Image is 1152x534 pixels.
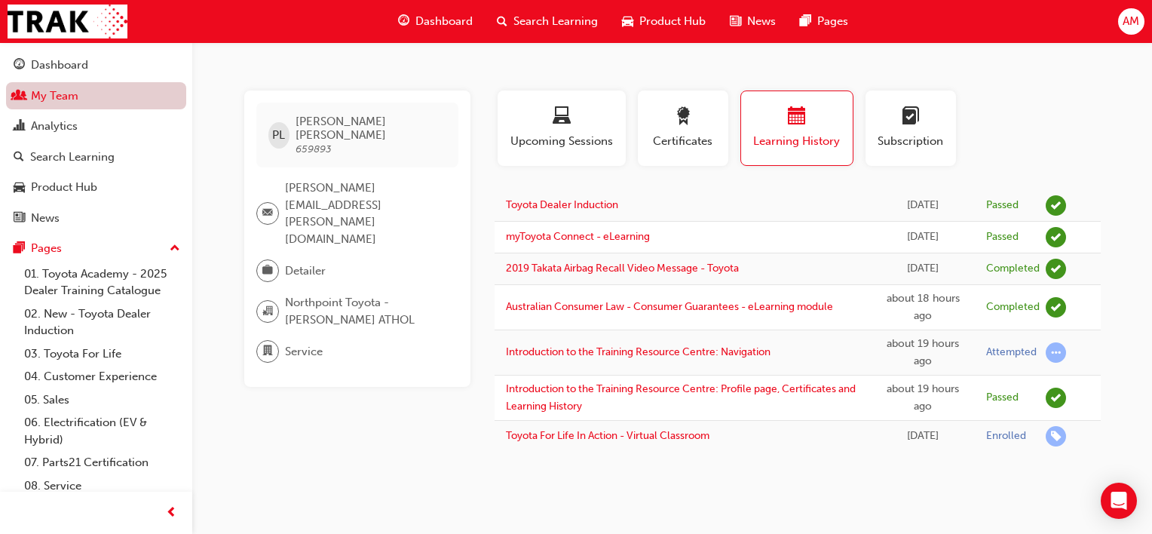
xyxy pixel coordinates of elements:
[285,180,446,247] span: [PERSON_NAME][EMAIL_ADDRESS][PERSON_NAME][DOMAIN_NAME]
[800,12,811,31] span: pages-icon
[18,302,186,342] a: 02. New - Toyota Dealer Induction
[18,365,186,388] a: 04. Customer Experience
[902,107,920,127] span: learningplan-icon
[1046,195,1066,216] span: learningRecordVerb_PASS-icon
[509,133,614,150] span: Upcoming Sessions
[14,212,25,226] span: news-icon
[882,428,964,445] div: Wed Aug 13 2025 14:39:41 GMT+0930 (Australian Central Standard Time)
[513,13,598,30] span: Search Learning
[6,48,186,235] button: DashboardMy TeamAnalyticsSearch LearningProduct HubNews
[18,388,186,412] a: 05. Sales
[506,345,771,358] a: Introduction to the Training Resource Centre: Navigation
[506,230,650,243] a: myToyota Connect - eLearning
[638,91,728,166] button: Certificates
[882,381,964,415] div: Mon Aug 18 2025 23:02:06 GMT+0930 (Australian Central Standard Time)
[1046,426,1066,447] span: learningRecordVerb_ENROLL-icon
[398,12,409,31] span: guage-icon
[18,411,186,451] a: 06. Electrification (EV & Hybrid)
[31,240,62,257] div: Pages
[740,91,853,166] button: Learning History
[1046,342,1066,363] span: learningRecordVerb_ATTEMPT-icon
[1123,13,1139,30] span: AM
[986,429,1026,443] div: Enrolled
[747,13,776,30] span: News
[285,262,326,280] span: Detailer
[14,181,25,195] span: car-icon
[386,6,485,37] a: guage-iconDashboard
[285,343,323,361] span: Service
[6,235,186,262] button: Pages
[18,262,186,302] a: 01. Toyota Academy - 2025 Dealer Training Catalogue
[882,336,964,370] div: Mon Aug 18 2025 23:07:17 GMT+0930 (Australian Central Standard Time)
[31,210,60,227] div: News
[986,262,1040,276] div: Completed
[14,151,24,164] span: search-icon
[649,133,717,150] span: Certificates
[14,120,25,133] span: chart-icon
[166,504,177,523] span: prev-icon
[497,12,507,31] span: search-icon
[296,143,332,155] span: 659893
[31,118,78,135] div: Analytics
[8,5,127,38] img: Trak
[506,262,739,275] a: 2019 Takata Airbag Recall Video Message - Toyota
[674,107,692,127] span: award-icon
[1046,297,1066,318] span: learningRecordVerb_COMPLETE-icon
[882,197,964,214] div: Tue Aug 19 2025 16:21:54 GMT+0930 (Australian Central Standard Time)
[272,127,285,144] span: PL
[262,302,273,321] span: organisation-icon
[752,133,841,150] span: Learning History
[506,198,618,211] a: Toyota Dealer Induction
[1046,388,1066,408] span: learningRecordVerb_PASS-icon
[170,239,180,259] span: up-icon
[788,6,860,37] a: pages-iconPages
[788,107,806,127] span: calendar-icon
[31,179,97,196] div: Product Hub
[817,13,848,30] span: Pages
[262,261,273,281] span: briefcase-icon
[6,204,186,232] a: News
[6,51,186,79] a: Dashboard
[14,242,25,256] span: pages-icon
[285,294,446,328] span: Northpoint Toyota - [PERSON_NAME] ATHOL
[6,82,186,110] a: My Team
[882,290,964,324] div: Mon Aug 18 2025 23:30:42 GMT+0930 (Australian Central Standard Time)
[1118,8,1144,35] button: AM
[986,300,1040,315] div: Completed
[639,13,706,30] span: Product Hub
[610,6,718,37] a: car-iconProduct Hub
[6,173,186,201] a: Product Hub
[882,229,964,246] div: Tue Aug 19 2025 14:40:51 GMT+0930 (Australian Central Standard Time)
[1046,259,1066,279] span: learningRecordVerb_COMPLETE-icon
[718,6,788,37] a: news-iconNews
[986,198,1019,213] div: Passed
[6,143,186,171] a: Search Learning
[262,204,273,223] span: email-icon
[262,342,273,361] span: department-icon
[30,149,115,166] div: Search Learning
[485,6,610,37] a: search-iconSearch Learning
[498,91,626,166] button: Upcoming Sessions
[986,345,1037,360] div: Attempted
[18,342,186,366] a: 03. Toyota For Life
[1101,483,1137,519] div: Open Intercom Messenger
[31,57,88,74] div: Dashboard
[18,474,186,498] a: 08. Service
[1046,227,1066,247] span: learningRecordVerb_PASS-icon
[882,260,964,278] div: Tue Aug 19 2025 14:20:15 GMT+0930 (Australian Central Standard Time)
[506,300,833,313] a: Australian Consumer Law - Consumer Guarantees - eLearning module
[506,382,856,413] a: Introduction to the Training Resource Centre: Profile page, Certificates and Learning History
[622,12,633,31] span: car-icon
[14,59,25,72] span: guage-icon
[553,107,571,127] span: laptop-icon
[6,112,186,140] a: Analytics
[877,133,945,150] span: Subscription
[866,91,956,166] button: Subscription
[14,90,25,103] span: people-icon
[18,451,186,474] a: 07. Parts21 Certification
[986,391,1019,405] div: Passed
[415,13,473,30] span: Dashboard
[296,115,446,142] span: [PERSON_NAME] [PERSON_NAME]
